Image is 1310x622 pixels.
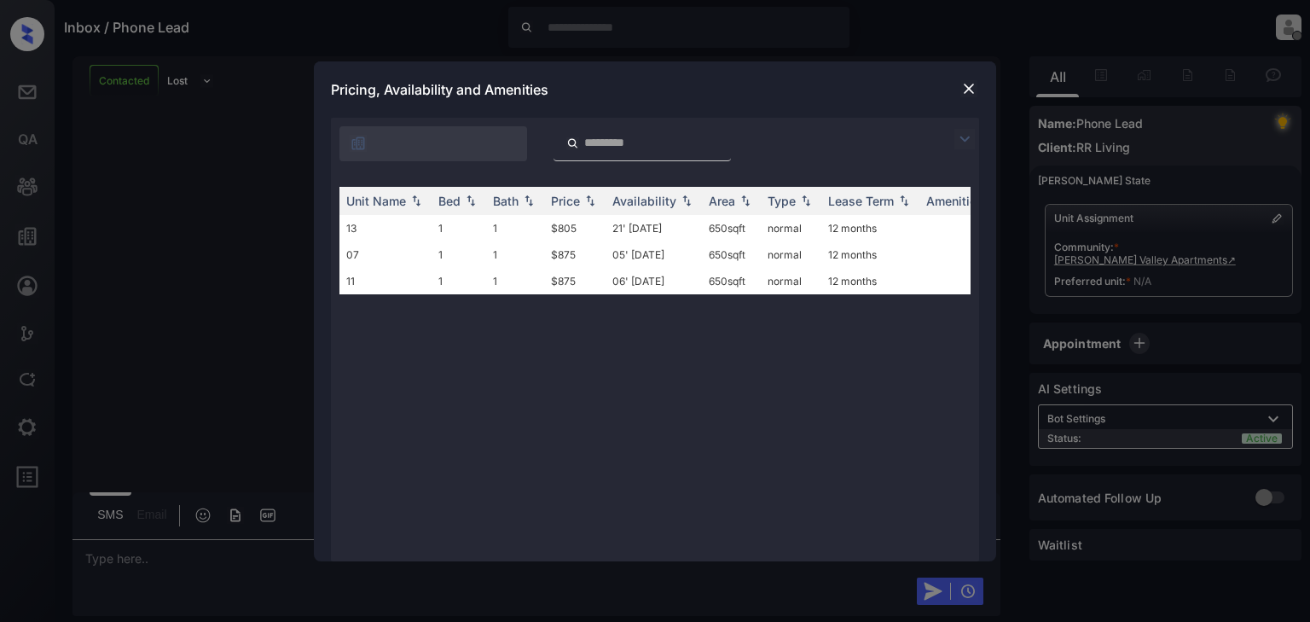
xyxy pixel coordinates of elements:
img: icon-zuma [954,129,975,149]
td: $875 [544,268,606,294]
td: normal [761,268,821,294]
div: Bed [438,194,461,208]
div: Type [768,194,796,208]
td: 650 sqft [702,241,761,268]
td: 1 [486,215,544,241]
td: 05' [DATE] [606,241,702,268]
td: 1 [432,215,486,241]
img: sorting [520,195,537,206]
div: Availability [612,194,676,208]
td: 12 months [821,215,919,241]
td: 11 [339,268,432,294]
img: sorting [737,195,754,206]
td: 1 [432,268,486,294]
div: Bath [493,194,519,208]
td: 1 [486,268,544,294]
img: sorting [582,195,599,206]
td: 07 [339,241,432,268]
img: icon-zuma [350,135,367,152]
td: 21' [DATE] [606,215,702,241]
td: 12 months [821,241,919,268]
img: icon-zuma [566,136,579,151]
img: sorting [408,195,425,206]
div: Price [551,194,580,208]
td: 650 sqft [702,215,761,241]
div: Amenities [926,194,983,208]
img: sorting [462,195,479,206]
td: 1 [486,241,544,268]
img: sorting [797,195,814,206]
div: Lease Term [828,194,894,208]
td: 650 sqft [702,268,761,294]
td: 1 [432,241,486,268]
td: 06' [DATE] [606,268,702,294]
td: 13 [339,215,432,241]
img: sorting [678,195,695,206]
div: Area [709,194,735,208]
td: normal [761,215,821,241]
div: Pricing, Availability and Amenities [314,61,996,118]
img: close [960,80,977,97]
div: Unit Name [346,194,406,208]
img: sorting [896,195,913,206]
td: $805 [544,215,606,241]
td: normal [761,241,821,268]
td: 12 months [821,268,919,294]
td: $875 [544,241,606,268]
